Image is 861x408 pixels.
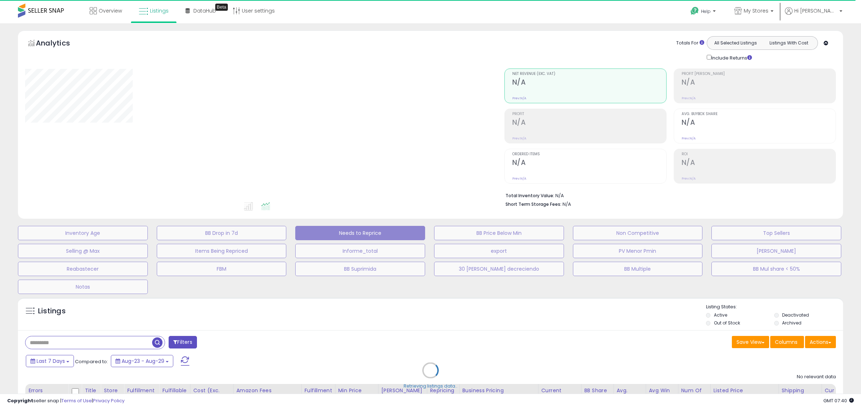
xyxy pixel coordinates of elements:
[7,397,33,404] strong: Copyright
[505,193,554,199] b: Total Inventory Value:
[295,244,425,258] button: Informe_total
[36,38,84,50] h5: Analytics
[512,118,666,128] h2: N/A
[682,158,836,168] h2: N/A
[682,72,836,76] span: Profit [PERSON_NAME]
[685,1,723,23] a: Help
[711,244,841,258] button: [PERSON_NAME]
[701,53,761,61] div: Include Returns
[512,152,666,156] span: Ordered Items
[701,8,711,14] span: Help
[157,262,287,276] button: FBM
[434,262,564,276] button: 30 [PERSON_NAME] decreciendo
[215,4,228,11] div: Tooltip anchor
[682,152,836,156] span: ROI
[711,226,841,240] button: Top Sellers
[682,176,696,181] small: Prev: N/A
[295,226,425,240] button: Needs to Reprice
[18,226,148,240] button: Inventory Age
[505,191,831,199] li: N/A
[99,7,122,14] span: Overview
[434,226,564,240] button: BB Price Below Min
[682,96,696,100] small: Prev: N/A
[709,38,762,48] button: All Selected Listings
[573,226,703,240] button: Non Competitive
[193,7,216,14] span: DataHub
[573,262,703,276] button: BB Multiple
[150,7,169,14] span: Listings
[744,7,768,14] span: My Stores
[690,6,699,15] i: Get Help
[512,176,526,181] small: Prev: N/A
[682,112,836,116] span: Avg. Buybox Share
[512,96,526,100] small: Prev: N/A
[404,383,457,389] div: Retrieving listings data..
[682,136,696,141] small: Prev: N/A
[295,262,425,276] button: BB Suprimida
[682,118,836,128] h2: N/A
[711,262,841,276] button: BB Mul share < 50%
[157,226,287,240] button: BB Drop in 7d
[505,201,561,207] b: Short Term Storage Fees:
[785,7,842,23] a: Hi [PERSON_NAME]
[157,244,287,258] button: Items Being Repriced
[18,262,148,276] button: Reabastecer
[512,136,526,141] small: Prev: N/A
[573,244,703,258] button: PV Menor Pmin
[18,280,148,294] button: Notas
[794,7,837,14] span: Hi [PERSON_NAME]
[762,38,815,48] button: Listings With Cost
[7,398,124,404] div: seller snap | |
[434,244,564,258] button: export
[512,78,666,88] h2: N/A
[18,244,148,258] button: Selling @ Max
[682,78,836,88] h2: N/A
[563,201,571,208] span: N/A
[676,40,704,47] div: Totals For
[512,72,666,76] span: Net Revenue (Exc. VAT)
[512,158,666,168] h2: N/A
[512,112,666,116] span: Profit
